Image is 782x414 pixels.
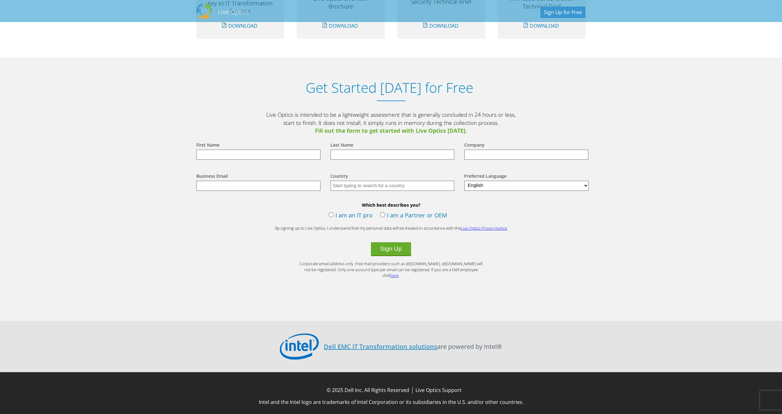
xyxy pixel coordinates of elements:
[190,202,592,208] b: Which best describes you?
[390,272,399,278] a: here
[420,20,462,32] a: Download
[415,387,462,394] a: Live Optics Support
[540,6,586,18] a: Sign Up for Free
[280,333,319,360] img: Intel Logo
[371,242,411,256] button: Sign Up
[190,80,589,96] h1: Get Started [DATE] for Free
[520,20,563,32] a: Download
[196,142,220,149] label: First Name
[461,225,507,231] a: Live Optics Privacy Notice
[196,173,228,181] label: Business Email
[325,387,413,394] li: © 2025 Dell Inc. All Rights Reserved
[219,20,261,32] a: Download
[380,211,447,221] label: I am a Partner or OEM
[330,142,353,149] label: Last Name
[324,342,437,351] a: Dell EMC IT Transformation solutions
[265,111,517,135] p: Live Optics is intended to be a lightweight assessment that is generally concluded in 24 hours or...
[297,261,485,278] p: Corporate email address only. Free mail providers such as @[DOMAIN_NAME], @[DOMAIN_NAME] will not...
[319,20,362,32] a: Download
[265,225,517,231] p: By signing up to Live Optics, I understand that my personal data will be treated in accordance wi...
[265,127,517,135] span: Fill out the form to get started with Live Optics [DATE].
[324,342,502,351] p: are powered by Intel®
[330,173,348,181] label: Country
[196,3,212,19] img: Dell Dpack
[218,8,249,16] h2: Live Optics
[464,142,485,149] label: Company
[330,181,455,191] input: Start typing to search for a country
[464,173,507,181] label: Preferred Language
[329,211,372,221] label: I am an IT pro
